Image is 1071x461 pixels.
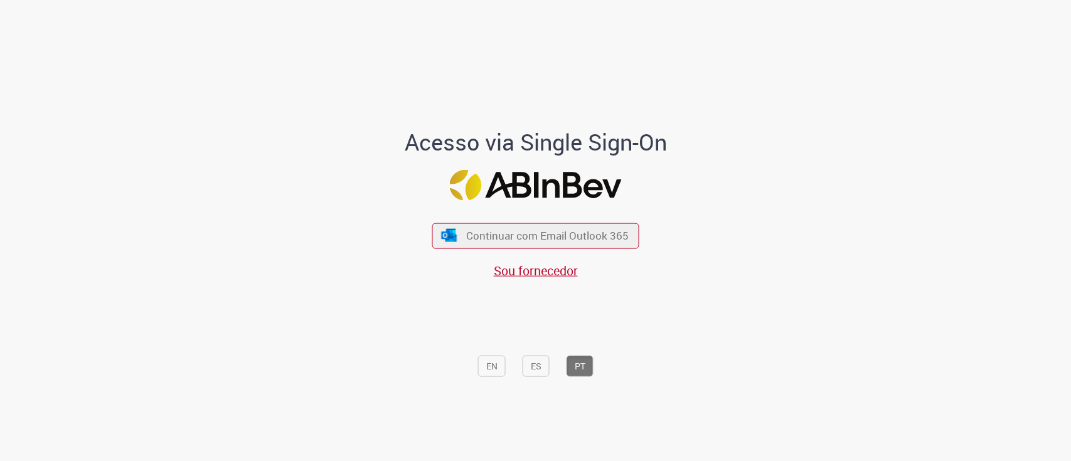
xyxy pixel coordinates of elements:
[494,262,578,279] a: Sou fornecedor
[361,130,710,155] h1: Acesso via Single Sign-On
[440,229,457,242] img: ícone Azure/Microsoft 360
[478,356,506,377] button: EN
[450,170,622,201] img: Logo ABInBev
[523,356,550,377] button: ES
[432,223,639,248] button: ícone Azure/Microsoft 360 Continuar com Email Outlook 365
[466,228,629,243] span: Continuar com Email Outlook 365
[567,356,594,377] button: PT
